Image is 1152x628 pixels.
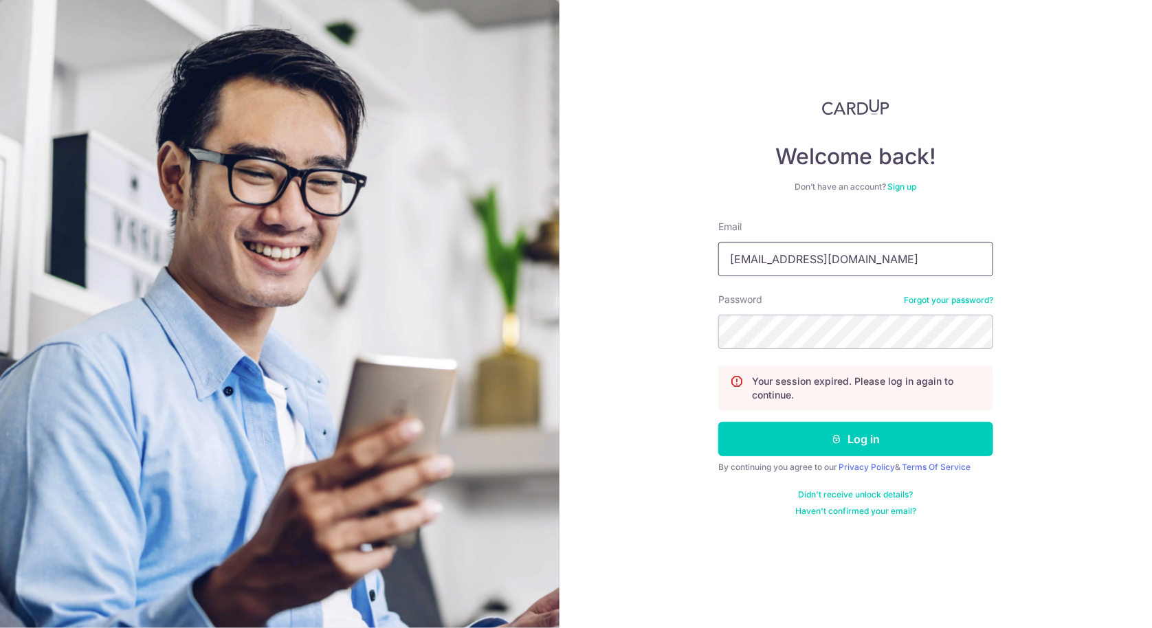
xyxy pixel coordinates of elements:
a: Haven't confirmed your email? [795,506,916,517]
div: Don’t have an account? [718,181,993,192]
input: Enter your Email [718,242,993,276]
img: CardUp Logo [822,99,889,115]
a: Terms Of Service [902,462,971,472]
a: Forgot your password? [904,295,993,306]
button: Log in [718,422,993,456]
p: Your session expired. Please log in again to continue. [752,374,982,402]
div: By continuing you agree to our & [718,462,993,473]
h4: Welcome back! [718,143,993,170]
label: Email [718,220,742,234]
a: Didn't receive unlock details? [799,489,913,500]
a: Sign up [888,181,917,192]
label: Password [718,293,762,306]
a: Privacy Policy [839,462,895,472]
